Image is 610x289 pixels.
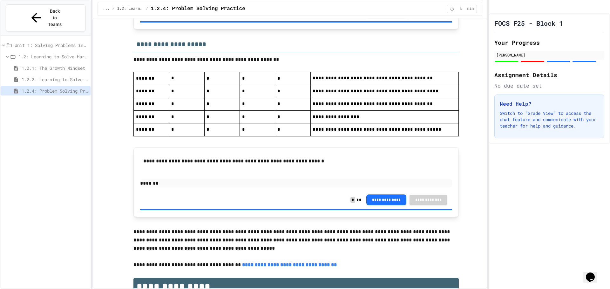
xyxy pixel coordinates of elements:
[22,88,88,94] span: 1.2.4: Problem Solving Practice
[494,70,604,79] h2: Assignment Details
[494,82,604,89] div: No due date set
[151,5,245,13] span: 1.2.4: Problem Solving Practice
[146,6,148,11] span: /
[22,76,88,83] span: 1.2.2: Learning to Solve Hard Problems
[15,42,88,49] span: Unit 1: Solving Problems in Computer Science
[500,110,599,129] p: Switch to "Grade View" to access the chat feature and communicate with your teacher for help and ...
[112,6,114,11] span: /
[494,38,604,47] h2: Your Progress
[467,6,474,11] span: min
[456,6,466,11] span: 5
[494,19,563,28] h1: FOCS F25 - Block 1
[6,4,85,31] button: Back to Teams
[496,52,602,58] div: [PERSON_NAME]
[117,6,143,11] span: 1.2: Learning to Solve Hard Problems
[500,100,599,108] h3: Need Help?
[583,264,604,283] iframe: chat widget
[22,65,88,71] span: 1.2.1: The Growth Mindset
[18,53,88,60] span: 1.2: Learning to Solve Hard Problems
[103,6,110,11] span: ...
[47,8,62,28] span: Back to Teams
